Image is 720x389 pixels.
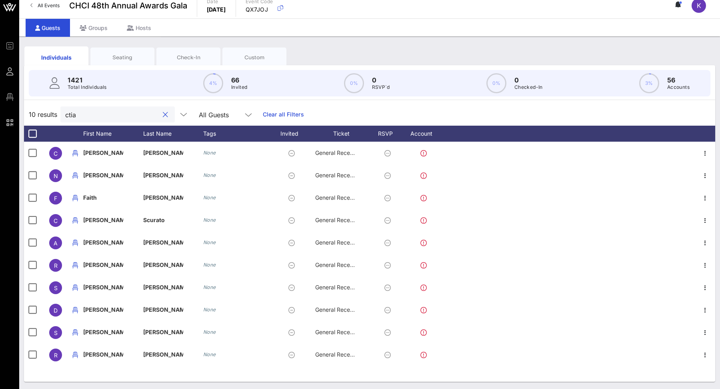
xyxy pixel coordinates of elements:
span: S [54,329,58,336]
p: [PERSON_NAME] [143,142,183,164]
p: Invited [231,83,248,91]
div: RSVP [375,126,403,142]
span: All Events [38,2,60,8]
i: None [203,217,216,223]
i: None [203,150,216,156]
p: [PERSON_NAME] [83,142,123,164]
p: 1421 [68,75,107,85]
i: None [203,329,216,335]
p: [PERSON_NAME] [143,299,183,321]
div: First Name [83,126,143,142]
span: General Reception [315,329,363,335]
i: None [203,284,216,290]
p: [PERSON_NAME] A… [143,276,183,299]
i: None [203,239,216,245]
p: [PERSON_NAME] [143,343,183,366]
span: K [697,2,701,10]
p: [PERSON_NAME] [83,209,123,231]
span: General Reception [315,194,363,201]
p: 0 [514,75,543,85]
p: Scurato [143,209,183,231]
p: [PERSON_NAME] [83,231,123,254]
span: C [54,150,58,157]
span: F [54,195,57,202]
span: S [54,285,58,291]
span: General Reception [315,149,363,156]
button: clear icon [163,111,168,119]
p: [PERSON_NAME] [83,276,123,299]
div: Custom [228,54,280,61]
span: General Reception [315,172,363,178]
span: General Reception [315,306,363,313]
a: Clear all Filters [263,110,304,119]
span: General Reception [315,261,363,268]
span: R [54,352,58,359]
div: Invited [271,126,315,142]
span: N [54,172,58,179]
div: Ticket [315,126,375,142]
div: Check-In [162,54,214,61]
p: [PERSON_NAME] [143,231,183,254]
div: Guests [26,19,70,37]
p: Accounts [667,83,690,91]
p: [PERSON_NAME] [143,321,183,343]
span: A [54,240,58,247]
span: General Reception [315,239,363,246]
i: None [203,351,216,357]
span: 10 results [29,110,57,119]
p: 0 [372,75,390,85]
p: [PERSON_NAME] [83,299,123,321]
p: [DATE] [207,6,226,14]
div: All Guests [194,106,258,122]
i: None [203,307,216,313]
p: [PERSON_NAME] [143,186,183,209]
span: General Reception [315,217,363,223]
p: Faith [83,186,123,209]
p: [PERSON_NAME] [83,254,123,276]
p: [PERSON_NAME] [83,343,123,366]
div: Last Name [143,126,203,142]
p: [PERSON_NAME] [83,321,123,343]
div: Account [403,126,447,142]
span: General Reception [315,284,363,291]
div: Tags [203,126,271,142]
p: [PERSON_NAME] [143,164,183,186]
div: All Guests [199,111,229,118]
span: C [54,217,58,224]
i: None [203,262,216,268]
div: Hosts [117,19,161,37]
p: Total Individuals [68,83,107,91]
p: 56 [667,75,690,85]
span: D [54,307,58,314]
p: RSVP`d [372,83,390,91]
p: Checked-In [514,83,543,91]
p: [PERSON_NAME] [143,254,183,276]
p: [PERSON_NAME] [83,164,123,186]
p: QX7JOJ [246,6,273,14]
p: 66 [231,75,248,85]
span: R [54,262,58,269]
div: Groups [70,19,117,37]
i: None [203,194,216,201]
span: General Reception [315,351,363,358]
div: Individuals [30,53,82,62]
i: None [203,172,216,178]
div: Seating [96,54,148,61]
